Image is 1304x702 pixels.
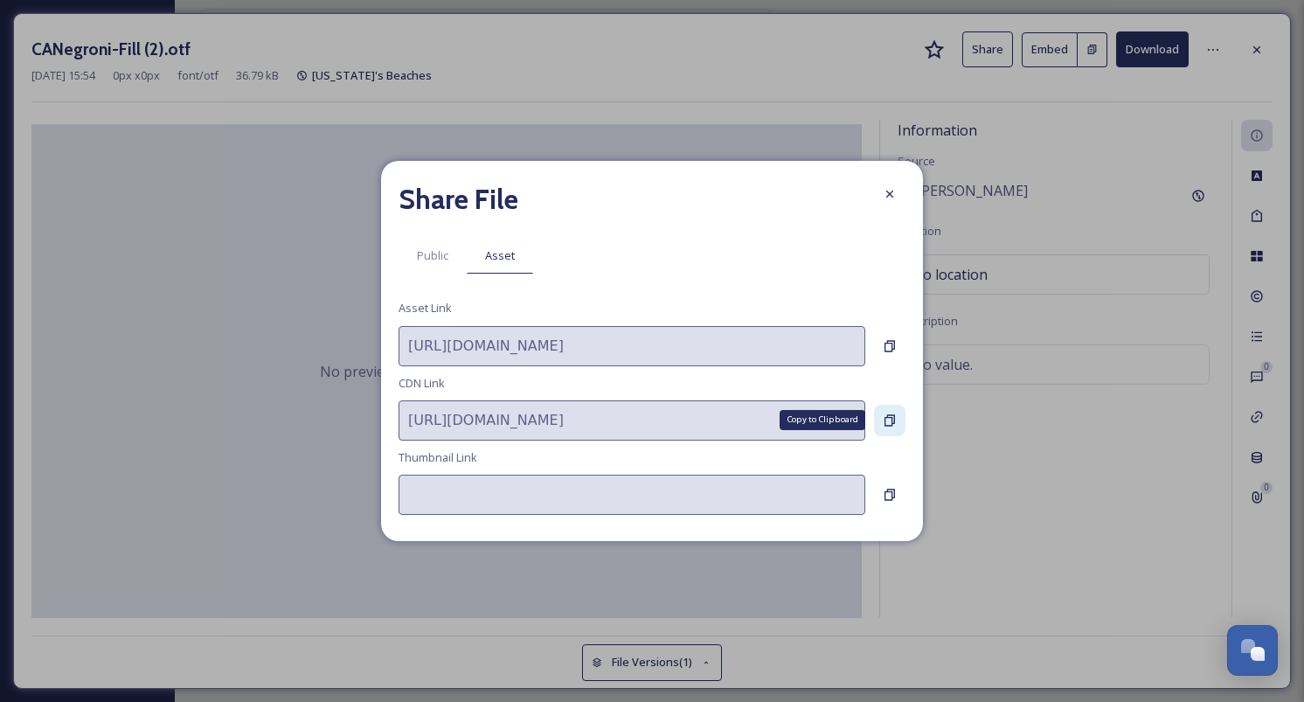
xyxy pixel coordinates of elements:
[1227,625,1278,676] button: Open Chat
[485,247,515,264] span: Asset
[399,449,477,466] span: Thumbnail Link
[780,410,865,429] div: Copy to Clipboard
[399,178,518,220] h2: Share File
[399,300,452,316] span: Asset Link
[399,375,445,392] span: CDN Link
[417,247,448,264] span: Public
